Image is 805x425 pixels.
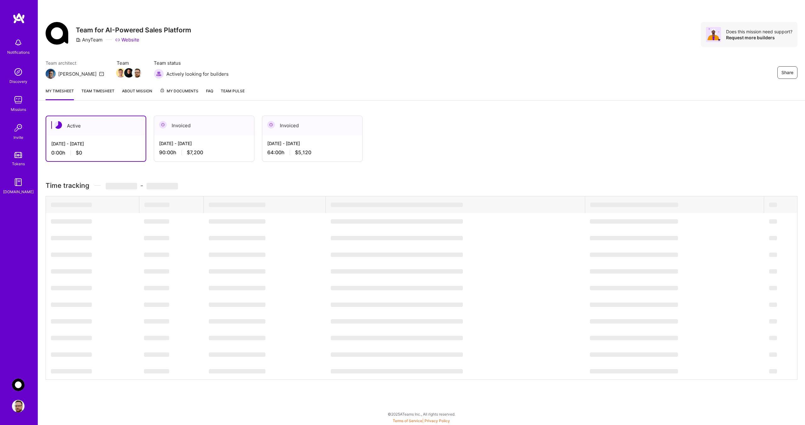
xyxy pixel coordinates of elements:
span: ‌ [209,302,265,307]
span: ‌ [51,203,92,207]
div: AnyTeam [76,36,103,43]
img: bell [12,36,25,49]
span: ‌ [209,336,265,340]
a: AnyTeam: Team for AI-Powered Sales Platform [10,379,26,391]
div: [DATE] - [DATE] [267,140,357,147]
span: ‌ [144,203,169,207]
span: ‌ [590,352,678,357]
span: ‌ [51,219,92,224]
span: ‌ [209,369,265,373]
i: icon CompanyGray [76,37,81,42]
span: ‌ [331,302,463,307]
a: Privacy Policy [425,418,450,423]
span: ‌ [331,253,463,257]
span: ‌ [144,319,169,324]
img: Invoiced [267,121,275,128]
span: ‌ [769,369,777,373]
img: Actively looking for builders [154,69,164,79]
span: ‌ [590,336,678,340]
span: ‌ [51,302,92,307]
div: Notifications [7,49,30,56]
span: ‌ [769,236,777,240]
img: discovery [12,66,25,78]
h3: Time tracking [46,182,797,189]
span: ‌ [331,236,463,240]
img: Company Logo [46,22,68,45]
span: ‌ [144,286,169,290]
span: Team architect [46,60,104,66]
span: ‌ [590,286,678,290]
a: FAQ [206,88,213,100]
span: ‌ [209,219,265,224]
span: ‌ [144,236,169,240]
span: ‌ [51,336,92,340]
span: ‌ [51,236,92,240]
span: ‌ [144,369,169,373]
span: ‌ [769,286,777,290]
span: ‌ [769,203,777,207]
img: Team Architect [46,69,56,79]
div: Active [46,116,146,135]
img: User Avatar [12,400,25,412]
span: ‌ [331,352,463,357]
button: Share [777,66,797,79]
span: ‌ [209,352,265,357]
span: ‌ [590,203,678,207]
div: Tokens [12,161,25,167]
span: ‌ [769,253,777,257]
span: ‌ [590,302,678,307]
a: About Mission [122,88,152,100]
span: ‌ [144,302,169,307]
span: ‌ [331,286,463,290]
span: Team [117,60,141,66]
span: ‌ [147,183,178,189]
a: Team Member Avatar [117,68,125,78]
a: Website [115,36,139,43]
span: ‌ [209,286,265,290]
div: Discovery [9,78,27,85]
span: ‌ [590,319,678,324]
span: ‌ [51,253,92,257]
a: Team timesheet [81,88,114,100]
h3: Team for AI-Powered Sales Platform [76,26,191,34]
span: ‌ [51,352,92,357]
img: teamwork [12,94,25,106]
span: ‌ [209,203,265,207]
span: ‌ [590,236,678,240]
span: ‌ [51,286,92,290]
img: Invite [12,122,25,134]
span: ‌ [51,319,92,324]
img: AnyTeam: Team for AI-Powered Sales Platform [12,379,25,391]
span: ‌ [144,253,169,257]
div: 0:00 h [51,150,141,156]
a: User Avatar [10,400,26,412]
img: Avatar [706,27,721,42]
img: Active [54,121,62,129]
span: Actively looking for builders [166,71,229,77]
span: $5,120 [295,149,311,156]
i: icon Mail [99,71,104,76]
div: [PERSON_NAME] [58,71,97,77]
span: ‌ [590,369,678,373]
a: Terms of Service [393,418,422,423]
a: My Documents [160,88,198,100]
span: $7,200 [187,149,203,156]
img: Team Member Avatar [132,68,142,78]
span: ‌ [209,236,265,240]
div: © 2025 ATeams Inc., All rights reserved. [38,406,805,422]
span: Team Pulse [221,89,245,93]
a: Team Member Avatar [125,68,133,78]
span: ‌ [331,369,463,373]
span: ‌ [769,352,777,357]
span: ‌ [51,269,92,274]
div: [DATE] - [DATE] [159,140,249,147]
span: ‌ [331,319,463,324]
img: Invoiced [159,121,167,128]
span: My Documents [160,88,198,95]
img: guide book [12,176,25,188]
img: tokens [14,152,22,158]
span: ‌ [144,352,169,357]
span: ‌ [769,302,777,307]
div: Missions [11,106,26,113]
div: [DATE] - [DATE] [51,140,141,147]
